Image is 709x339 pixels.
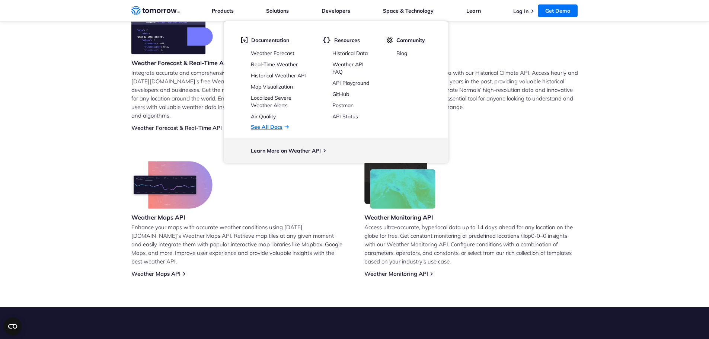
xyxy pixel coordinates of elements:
[364,223,578,266] p: Access ultra-accurate, hyperlocal data up to 14 days ahead for any location on the globe for free...
[364,213,436,221] h3: Weather Monitoring API
[334,37,360,44] span: Resources
[251,72,306,79] a: Historical Weather API
[131,223,345,266] p: Enhance your maps with accurate weather conditions using [DATE][DOMAIN_NAME]’s Weather Maps API. ...
[396,37,425,44] span: Community
[332,102,354,109] a: Postman
[251,83,293,90] a: Map Visualization
[332,50,368,57] a: Historical Data
[396,50,407,57] a: Blog
[131,59,230,67] h3: Weather Forecast & Real-Time API
[251,95,291,109] a: Localized Severe Weather Alerts
[386,37,393,44] img: tio-c.svg
[513,8,528,15] a: Log In
[364,270,428,277] a: Weather Monitoring API
[466,7,481,14] a: Learn
[251,113,276,120] a: Air Quality
[131,213,213,221] h3: Weather Maps API
[131,68,345,120] p: Integrate accurate and comprehensive weather data into your applications with [DATE][DOMAIN_NAME]...
[251,61,298,68] a: Real-Time Weather
[332,113,358,120] a: API Status
[131,5,180,16] a: Home link
[322,7,350,14] a: Developers
[131,124,222,131] a: Weather Forecast & Real-Time API
[266,7,289,14] a: Solutions
[332,61,364,75] a: Weather API FAQ
[212,7,234,14] a: Products
[251,50,294,57] a: Weather Forecast
[251,37,289,44] span: Documentation
[251,124,282,130] a: See All Docs
[322,37,330,44] img: brackets.svg
[4,317,22,335] button: Open CMP widget
[383,7,434,14] a: Space & Technology
[332,80,369,86] a: API Playground
[131,270,181,277] a: Weather Maps API
[241,37,247,44] img: doc.svg
[538,4,578,17] a: Get Demo
[332,91,349,97] a: GitHub
[251,147,321,154] a: Learn More on Weather API
[364,68,578,111] p: Unlock the power of historical data with our Historical Climate API. Access hourly and daily weat...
